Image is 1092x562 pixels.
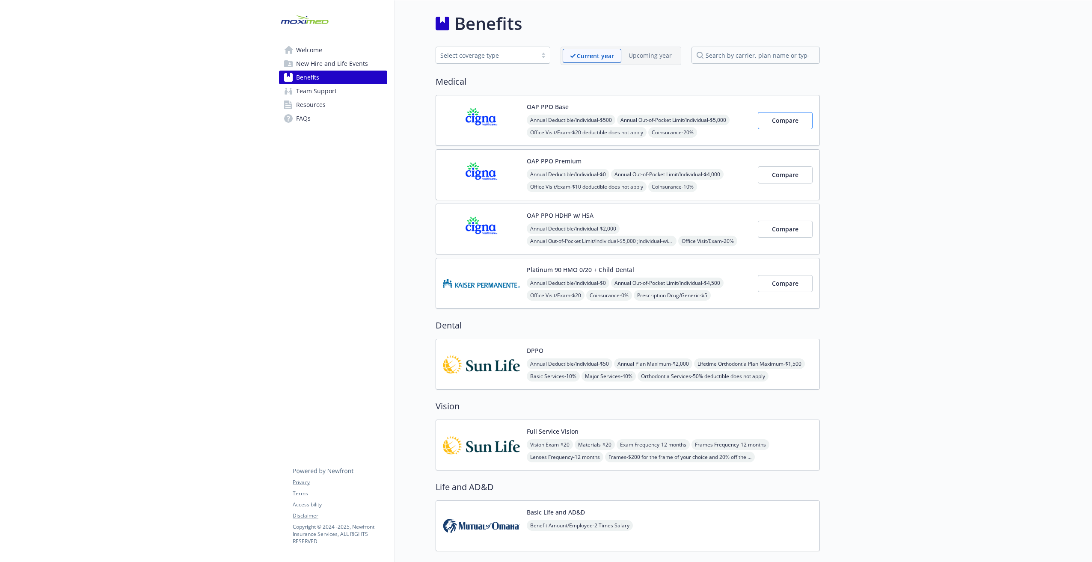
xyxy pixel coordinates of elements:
a: Privacy [293,479,387,486]
a: Accessibility [293,501,387,509]
span: Annual Out-of-Pocket Limit/Individual - $4,000 [611,169,724,180]
img: CIGNA carrier logo [443,157,520,193]
img: Mutual of Omaha Insurance Company carrier logo [443,508,520,544]
span: Annual Deductible/Individual - $2,000 [527,223,620,234]
button: Basic Life and AD&D [527,508,585,517]
span: Annual Plan Maximum - $2,000 [614,358,692,369]
img: CIGNA carrier logo [443,211,520,247]
span: Compare [772,116,798,124]
a: Benefits [279,71,387,84]
button: DPPO [527,346,543,355]
img: CIGNA carrier logo [443,102,520,139]
div: Select coverage type [440,51,533,60]
span: Annual Deductible/Individual - $50 [527,358,612,369]
span: Basic Services - 10% [527,371,580,382]
span: Resources [296,98,326,112]
a: FAQs [279,112,387,125]
span: Lifetime Orthodontia Plan Maximum - $1,500 [694,358,805,369]
span: Annual Out-of-Pocket Limit/Individual - $5,000 [617,115,730,125]
span: FAQs [296,112,311,125]
a: Resources [279,98,387,112]
span: Vision Exam - $20 [527,439,573,450]
button: Compare [758,166,813,183]
span: Major Services - 40% [582,371,636,382]
a: Terms [293,490,387,497]
p: Current year [577,51,614,60]
span: Annual Out-of-Pocket Limit/Individual - $4,500 [611,278,724,288]
span: Compare [772,279,798,287]
span: Coinsurance - 10% [648,181,697,192]
span: Orthodontia Services - 50% deductible does not apply [638,371,769,382]
span: Annual Deductible/Individual - $500 [527,115,615,125]
span: Annual Deductible/Individual - $0 [527,278,609,288]
h2: Dental [436,319,820,332]
button: OAP PPO Base [527,102,569,111]
span: Frames Frequency - 12 months [691,439,769,450]
span: Team Support [296,84,337,98]
span: Upcoming year [621,49,679,63]
p: Upcoming year [629,51,672,60]
button: Compare [758,275,813,292]
a: Disclaimer [293,512,387,520]
h2: Medical [436,75,820,88]
span: Office Visit/Exam - $20 deductible does not apply [527,127,647,138]
button: Platinum 90 HMO 0/20 + Child Dental [527,265,634,274]
button: Compare [758,221,813,238]
span: Exam Frequency - 12 months [617,439,690,450]
span: Office Visit/Exam - $10 deductible does not apply [527,181,647,192]
span: Annual Deductible/Individual - $0 [527,169,609,180]
span: Benefits [296,71,319,84]
h2: Vision [436,400,820,413]
button: Full Service Vision [527,427,579,436]
span: Lenses Frequency - 12 months [527,452,603,462]
button: Compare [758,112,813,129]
span: Materials - $20 [575,439,615,450]
span: New Hire and Life Events [296,57,368,71]
span: Welcome [296,43,322,57]
img: Sun Life Financial carrier logo [443,346,520,382]
span: Coinsurance - 20% [648,127,697,138]
img: Sun Life Financial carrier logo [443,427,520,463]
a: New Hire and Life Events [279,57,387,71]
span: Compare [772,171,798,179]
p: Copyright © 2024 - 2025 , Newfront Insurance Services, ALL RIGHTS RESERVED [293,523,387,545]
span: Frames - $200 for the frame of your choice and 20% off the amount over your allowance,$110 allowa... [605,452,755,462]
span: Office Visit/Exam - $20 [527,290,585,301]
h1: Benefits [454,11,522,36]
span: Prescription Drug/Generic - $5 [634,290,711,301]
a: Welcome [279,43,387,57]
button: OAP PPO HDHP w/ HSA [527,211,593,220]
span: Coinsurance - 0% [586,290,632,301]
span: Benefit Amount/Employee - 2 Times Salary [527,520,633,531]
a: Team Support [279,84,387,98]
button: OAP PPO Premium [527,157,582,166]
input: search by carrier, plan name or type [691,47,820,64]
span: Office Visit/Exam - 20% [678,236,737,246]
img: Kaiser Permanente Insurance Company carrier logo [443,265,520,302]
h2: Life and AD&D [436,481,820,494]
span: Compare [772,225,798,233]
span: Annual Out-of-Pocket Limit/Individual - $5,000 ;Individual-within a family:$9,200 [527,236,677,246]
